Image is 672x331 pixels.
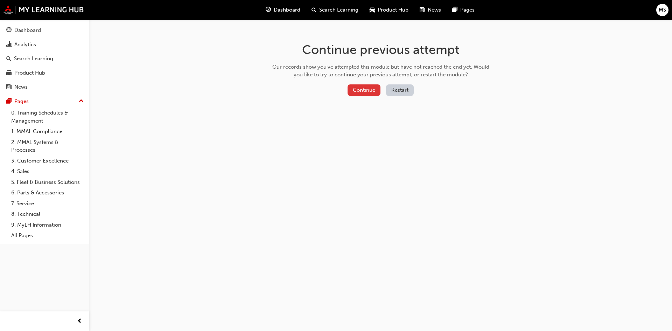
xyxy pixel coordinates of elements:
[6,84,12,90] span: news-icon
[274,6,300,14] span: Dashboard
[452,6,457,14] span: pages-icon
[6,70,12,76] span: car-icon
[3,22,86,95] button: DashboardAnalyticsSearch LearningProduct HubNews
[8,177,86,188] a: 5. Fleet & Business Solutions
[3,81,86,94] a: News
[77,317,82,326] span: prev-icon
[3,95,86,108] button: Pages
[386,84,414,96] button: Restart
[14,41,36,49] div: Analytics
[6,42,12,48] span: chart-icon
[414,3,447,17] a: news-iconNews
[460,6,475,14] span: Pages
[3,52,86,65] a: Search Learning
[306,3,364,17] a: search-iconSearch Learning
[6,27,12,34] span: guage-icon
[270,63,492,79] div: Our records show you've attempted this module but have not reached the end yet. Would you like to...
[447,3,480,17] a: pages-iconPages
[8,209,86,220] a: 8. Technical
[3,5,84,14] img: mmal
[14,55,53,63] div: Search Learning
[364,3,414,17] a: car-iconProduct Hub
[420,6,425,14] span: news-icon
[79,97,84,106] span: up-icon
[6,98,12,105] span: pages-icon
[8,187,86,198] a: 6. Parts & Accessories
[14,69,45,77] div: Product Hub
[8,198,86,209] a: 7. Service
[6,56,11,62] span: search-icon
[8,108,86,126] a: 0. Training Schedules & Management
[14,97,29,105] div: Pages
[8,220,86,230] a: 9. MyLH Information
[260,3,306,17] a: guage-iconDashboard
[370,6,375,14] span: car-icon
[8,166,86,177] a: 4. Sales
[270,42,492,57] h1: Continue previous attempt
[8,126,86,137] a: 1. MMAL Compliance
[428,6,441,14] span: News
[659,6,666,14] span: MS
[8,230,86,241] a: All Pages
[3,67,86,80] a: Product Hub
[378,6,408,14] span: Product Hub
[14,26,41,34] div: Dashboard
[311,6,316,14] span: search-icon
[3,24,86,37] a: Dashboard
[14,83,28,91] div: News
[3,38,86,51] a: Analytics
[266,6,271,14] span: guage-icon
[8,156,86,166] a: 3. Customer Excellence
[348,84,380,96] button: Continue
[8,137,86,156] a: 2. MMAL Systems & Processes
[656,4,668,16] button: MS
[319,6,358,14] span: Search Learning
